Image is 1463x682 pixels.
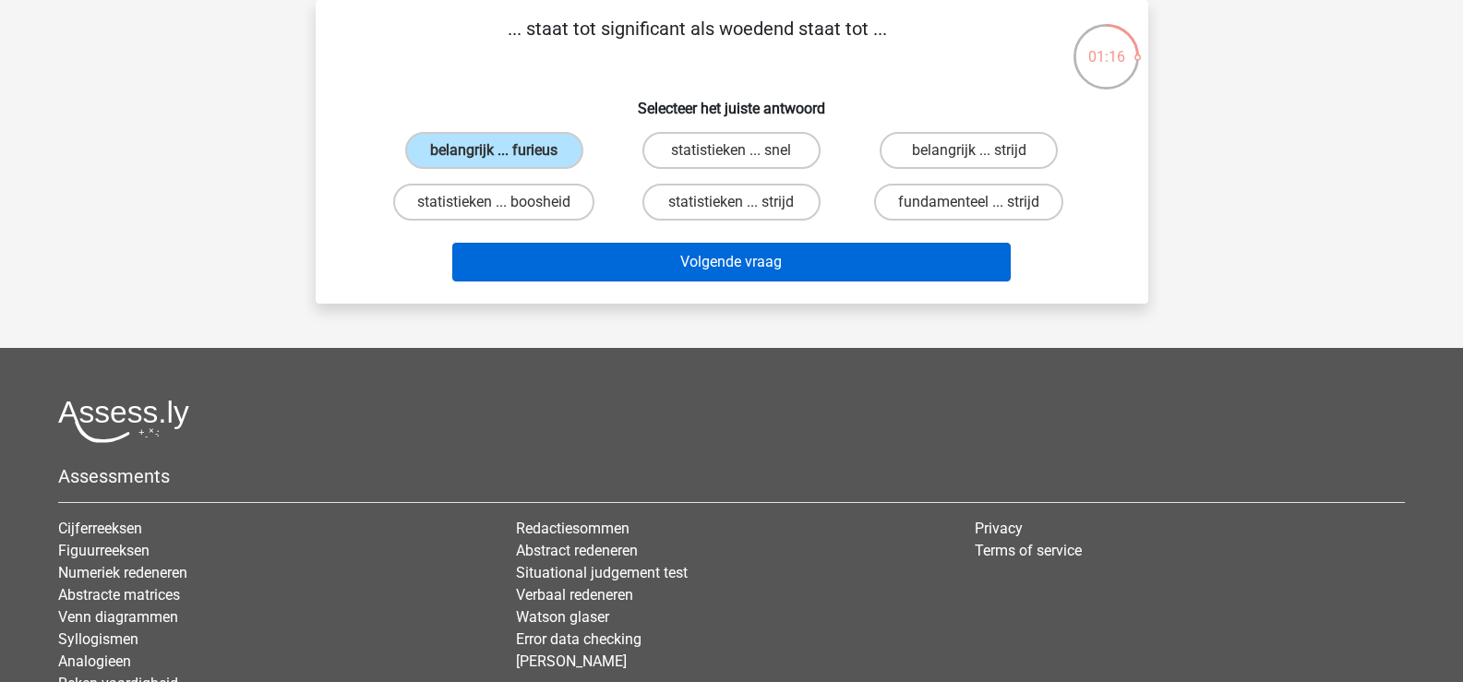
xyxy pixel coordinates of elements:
label: belangrijk ... strijd [880,132,1058,169]
div: 01:16 [1072,22,1141,68]
img: Assessly logo [58,400,189,443]
label: fundamenteel ... strijd [874,184,1063,221]
a: Figuurreeksen [58,542,150,559]
a: Abstract redeneren [516,542,638,559]
a: Privacy [975,520,1023,537]
a: Error data checking [516,630,642,648]
h6: Selecteer het juiste antwoord [345,85,1119,117]
p: ... staat tot significant als woedend staat tot ... [345,15,1049,70]
a: Cijferreeksen [58,520,142,537]
a: Terms of service [975,542,1082,559]
label: statistieken ... snel [642,132,821,169]
label: statistieken ... strijd [642,184,821,221]
a: Analogieen [58,652,131,670]
a: Watson glaser [516,608,609,626]
a: Abstracte matrices [58,586,180,604]
label: statistieken ... boosheid [393,184,594,221]
a: Situational judgement test [516,564,688,581]
a: [PERSON_NAME] [516,652,627,670]
a: Redactiesommen [516,520,630,537]
a: Venn diagrammen [58,608,178,626]
a: Numeriek redeneren [58,564,187,581]
label: belangrijk ... furieus [405,132,583,169]
a: Verbaal redeneren [516,586,633,604]
a: Syllogismen [58,630,138,648]
h5: Assessments [58,465,1405,487]
button: Volgende vraag [452,243,1011,281]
